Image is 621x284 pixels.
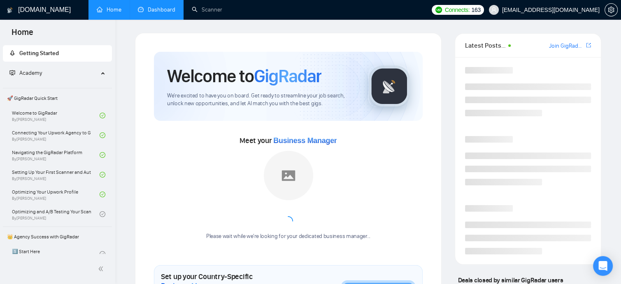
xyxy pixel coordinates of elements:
[97,6,121,13] a: homeHome
[167,92,355,108] span: We're excited to have you on board. Get ready to streamline your job search, unlock new opportuni...
[5,26,40,44] span: Home
[471,5,480,14] span: 163
[254,65,321,87] span: GigRadar
[264,151,313,200] img: placeholder.png
[100,172,105,178] span: check-circle
[138,6,175,13] a: dashboardDashboard
[9,50,15,56] span: rocket
[445,5,470,14] span: Connects:
[273,136,337,145] span: Business Manager
[605,7,618,13] a: setting
[4,229,111,245] span: 👑 Agency Success with GigRadar
[240,136,337,145] span: Meet your
[12,166,100,184] a: Setting Up Your First Scanner and Auto-BidderBy[PERSON_NAME]
[12,185,100,203] a: Optimizing Your Upwork ProfileBy[PERSON_NAME]
[586,42,591,49] a: export
[98,265,106,273] span: double-left
[100,211,105,217] span: check-circle
[201,233,375,240] div: Please wait while we're looking for your dedicated business manager...
[282,215,294,227] span: loading
[100,192,105,197] span: check-circle
[369,66,410,107] img: gigradar-logo.png
[9,70,15,76] span: fund-projection-screen
[100,132,105,138] span: check-circle
[605,7,617,13] span: setting
[12,245,100,263] a: 1️⃣ Start Here
[3,45,112,62] li: Getting Started
[100,113,105,118] span: check-circle
[7,4,13,17] img: logo
[4,90,111,106] span: 🚀 GigRadar Quick Start
[12,126,100,144] a: Connecting Your Upwork Agency to GigRadarBy[PERSON_NAME]
[19,50,59,57] span: Getting Started
[100,251,105,257] span: check-circle
[593,256,613,276] div: Open Intercom Messenger
[19,69,42,76] span: Academy
[12,106,100,125] a: Welcome to GigRadarBy[PERSON_NAME]
[435,7,442,13] img: upwork-logo.png
[12,146,100,164] a: Navigating the GigRadar PlatformBy[PERSON_NAME]
[12,205,100,223] a: Optimizing and A/B Testing Your Scanner for Better ResultsBy[PERSON_NAME]
[491,7,497,13] span: user
[465,40,506,51] span: Latest Posts from the GigRadar Community
[9,69,42,76] span: Academy
[549,42,584,51] a: Join GigRadar Slack Community
[100,152,105,158] span: check-circle
[192,6,222,13] a: searchScanner
[167,65,321,87] h1: Welcome to
[605,3,618,16] button: setting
